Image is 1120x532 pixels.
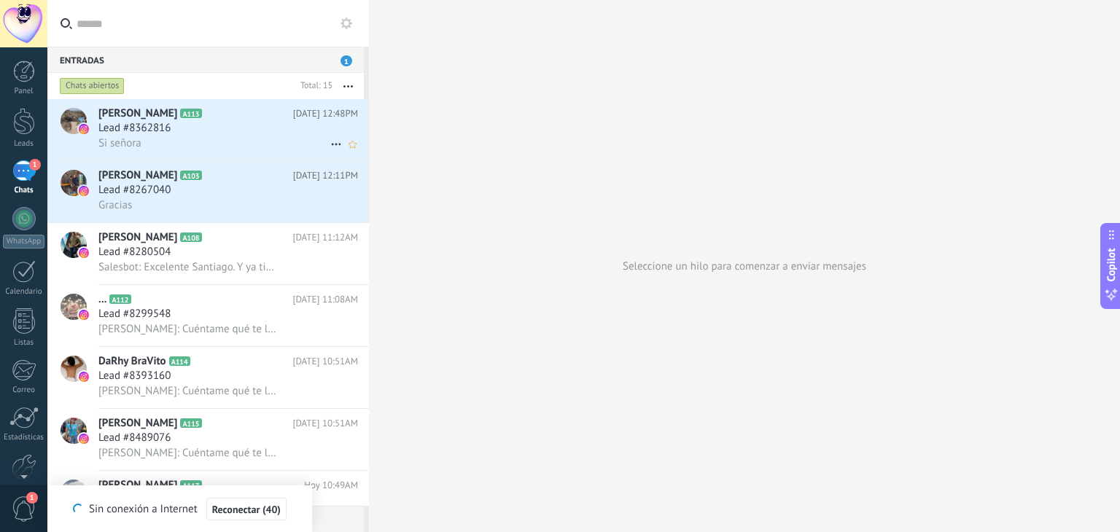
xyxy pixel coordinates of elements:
span: Lead #8267040 [98,183,171,197]
span: 1 [341,55,352,66]
button: Reconectar (40) [206,498,287,521]
span: ... [98,292,106,307]
div: Estadísticas [3,433,45,442]
span: [PERSON_NAME] [98,168,177,183]
span: A113 [180,109,201,118]
span: A108 [180,232,201,242]
span: A103 [180,171,201,180]
a: avataricon[PERSON_NAME]A108[DATE] 11:12AMLead #8280504Salesbot: Excelente Santiago. Y ya tienes a... [47,223,369,284]
span: Si señora [98,136,141,150]
span: [DATE] 12:11PM [293,168,358,183]
div: Calendario [3,287,45,297]
span: 1 [29,159,41,171]
a: avatariconDaRhy BraVitoA114[DATE] 10:51AMLead #8393160[PERSON_NAME]: Cuéntame qué te llamó la ate... [47,347,369,408]
div: Listas [3,338,45,348]
span: [DATE] 10:51AM [292,416,358,431]
span: [DATE] 11:12AM [292,230,358,245]
div: Chats abiertos [60,77,125,95]
img: icon [79,186,89,196]
span: [PERSON_NAME] [98,478,177,493]
span: Hoy 10:49AM [304,478,358,493]
span: [PERSON_NAME] [98,416,177,431]
span: [PERSON_NAME] [98,230,177,245]
span: A114 [169,356,190,366]
span: A117 [180,480,201,490]
a: avataricon[PERSON_NAME]A117Hoy 10:49AMLead #8723102 [47,471,369,532]
div: Panel [3,87,45,96]
div: WhatsApp [3,235,44,249]
span: [PERSON_NAME]: Cuéntame qué te llamó la atención de la publicación para saber cómo puedo ayudarte [98,322,278,336]
span: [DATE] 10:51AM [292,354,358,369]
span: [DATE] 11:08AM [292,292,358,307]
span: Lead #8489076 [98,431,171,445]
span: Lead #8299548 [98,307,171,321]
span: DaRhy BraVito [98,354,166,369]
span: 1 [26,492,38,504]
span: Reconectar (40) [212,504,281,515]
span: [DATE] 12:48PM [293,106,358,121]
span: A112 [109,294,131,304]
div: Correo [3,386,45,395]
div: Leads [3,139,45,149]
a: avataricon[PERSON_NAME]A113[DATE] 12:48PMLead #8362816Si señora [47,99,369,160]
img: icon [79,248,89,258]
img: icon [79,434,89,444]
div: Chats [3,186,45,195]
div: Sin conexión a Internet [73,497,287,521]
a: avataricon[PERSON_NAME]A115[DATE] 10:51AMLead #8489076[PERSON_NAME]: Cuéntame qué te llamó la ate... [47,409,369,470]
a: avataricon...A112[DATE] 11:08AMLead #8299548[PERSON_NAME]: Cuéntame qué te llamó la atención de l... [47,285,369,346]
span: [PERSON_NAME] [98,106,177,121]
span: [PERSON_NAME]: Cuéntame qué te llamó la atención de la publicación para saber cómo puedo ayudarte [98,446,278,460]
span: Lead #8362816 [98,121,171,136]
img: icon [79,372,89,382]
span: [PERSON_NAME]: Cuéntame qué te llamó la atención de la publicación para saber cómo puedo ayudarte [98,384,278,398]
div: Total: 15 [295,79,332,93]
span: A115 [180,418,201,428]
span: Lead #8393160 [98,369,171,383]
span: Gracias [98,198,132,212]
img: icon [79,124,89,134]
div: Entradas [47,47,364,73]
img: icon [79,310,89,320]
span: Copilot [1104,249,1119,282]
span: Lead #8280504 [98,245,171,259]
a: avataricon[PERSON_NAME]A103[DATE] 12:11PMLead #8267040Gracias [47,161,369,222]
span: Salesbot: Excelente Santiago. Y ya tienes algunas ideas de negocios digitales en los que te gusta... [98,260,278,274]
button: Más [332,73,364,99]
